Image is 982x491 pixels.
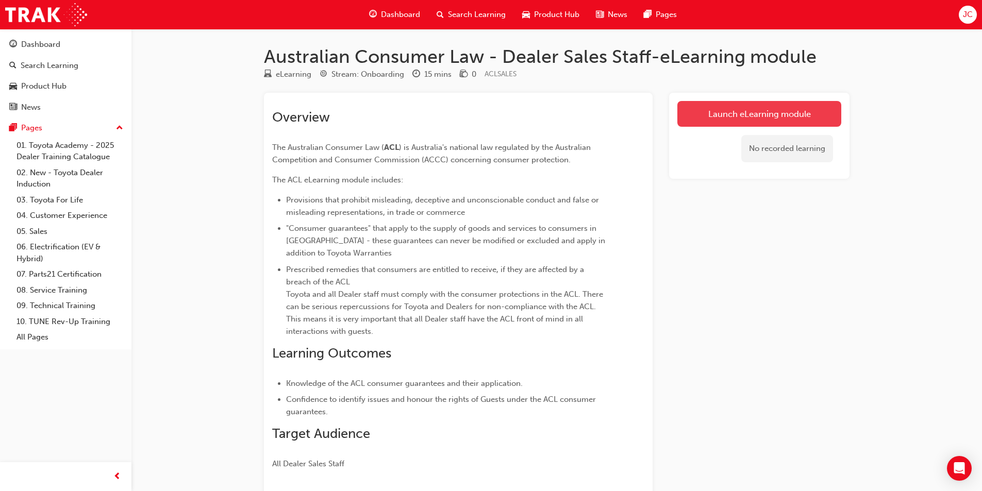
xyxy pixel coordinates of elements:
[9,103,17,112] span: news-icon
[514,4,588,25] a: car-iconProduct Hub
[264,68,311,81] div: Type
[534,9,579,21] span: Product Hub
[381,9,420,21] span: Dashboard
[4,118,127,138] button: Pages
[522,8,530,21] span: car-icon
[9,61,16,71] span: search-icon
[272,143,593,164] span: ) is Australia's national law regulated by the Australian Competition and Consumer Commission (AC...
[947,456,972,481] div: Open Intercom Messenger
[4,77,127,96] a: Product Hub
[5,3,87,26] img: Trak
[116,122,123,135] span: up-icon
[608,9,627,21] span: News
[12,282,127,298] a: 08. Service Training
[12,138,127,165] a: 01. Toyota Academy - 2025 Dealer Training Catalogue
[21,101,41,113] div: News
[21,39,60,50] div: Dashboard
[472,69,476,80] div: 0
[286,265,605,336] span: Prescribed remedies that consumers are entitled to receive, if they are affected by a breach of t...
[384,143,399,152] span: ACL
[12,208,127,224] a: 04. Customer Experience
[272,175,403,184] span: The ACL eLearning module includes:
[286,195,601,217] span: Provisions that prohibit misleading, deceptive and unconscionable conduct and false or misleading...
[264,45,850,68] h1: Australian Consumer Law - Dealer Sales Staff-eLearning module
[21,60,78,72] div: Search Learning
[272,459,344,468] span: All Dealer Sales Staff
[9,124,17,133] span: pages-icon
[644,8,652,21] span: pages-icon
[959,6,977,24] button: JC
[636,4,685,25] a: pages-iconPages
[424,69,452,80] div: 15 mins
[113,470,121,483] span: prev-icon
[264,70,272,79] span: learningResourceType_ELEARNING-icon
[9,40,17,49] span: guage-icon
[272,426,370,442] span: Target Audience
[596,8,604,21] span: news-icon
[460,70,468,79] span: money-icon
[286,395,598,416] span: Confidence to identify issues and honour the rights of Guests under the ACL consumer guarantees.
[320,68,404,81] div: Stream
[485,70,517,78] span: Learning resource code
[12,224,127,240] a: 05. Sales
[741,135,833,162] div: No recorded learning
[428,4,514,25] a: search-iconSearch Learning
[12,165,127,192] a: 02. New - Toyota Dealer Induction
[588,4,636,25] a: news-iconNews
[412,70,420,79] span: clock-icon
[4,35,127,54] a: Dashboard
[12,329,127,345] a: All Pages
[437,8,444,21] span: search-icon
[331,69,404,80] div: Stream: Onboarding
[286,224,607,258] span: "Consumer guarantees" that apply to the supply of goods and services to consumers in [GEOGRAPHIC_...
[12,239,127,266] a: 06. Electrification (EV & Hybrid)
[4,98,127,117] a: News
[12,314,127,330] a: 10. TUNE Rev-Up Training
[4,33,127,118] button: DashboardSearch LearningProduct HubNews
[963,9,973,21] span: JC
[448,9,506,21] span: Search Learning
[677,101,841,127] a: Launch eLearning module
[9,82,17,91] span: car-icon
[276,69,311,80] div: eLearning
[12,298,127,314] a: 09. Technical Training
[272,109,330,125] span: Overview
[272,143,384,152] span: The Australian Consumer Law (
[361,4,428,25] a: guage-iconDashboard
[12,266,127,282] a: 07. Parts21 Certification
[320,70,327,79] span: target-icon
[412,68,452,81] div: Duration
[21,122,42,134] div: Pages
[21,80,66,92] div: Product Hub
[4,56,127,75] a: Search Learning
[369,8,377,21] span: guage-icon
[656,9,677,21] span: Pages
[272,345,391,361] span: Learning Outcomes
[460,68,476,81] div: Price
[12,192,127,208] a: 03. Toyota For Life
[286,379,523,388] span: Knowledge of the ACL consumer guarantees and their application.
